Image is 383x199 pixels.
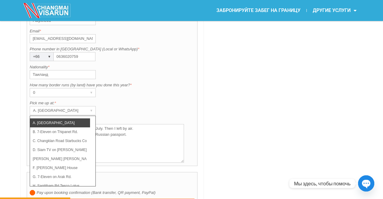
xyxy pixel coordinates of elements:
a: ДРУГИЕ УСЛУГИ [307,4,363,17]
li: D. Siam TV on [PERSON_NAME] Rd. [30,145,90,154]
li: B. 7-Eleven on Thipanet Rd. [30,127,90,136]
label: Phone number in [GEOGRAPHIC_DATA] (Local or WhatsApp) [30,46,195,52]
li: [PERSON_NAME] [PERSON_NAME] (Thapae) [30,154,90,163]
nav: Меню [191,4,363,17]
label: Email [30,28,195,34]
div: A. [GEOGRAPHIC_DATA] [30,106,84,115]
a: ЗАБРОНИРУЙТЕ ЗАБЕГ НА ГРАНИЦУ [210,4,306,17]
li: G. 7-Eleven on Arak Rd. [30,172,90,181]
font: ЗАБРОНИРУЙТЕ ЗАБЕГ НА ГРАНИЦУ [216,7,300,13]
li: H. Santitham Rd.Tesco Lotus [30,181,90,190]
div: +66 [30,52,42,61]
h4: Order [30,175,195,190]
li: F. [PERSON_NAME] House [30,163,90,172]
div: ▾ [87,88,95,97]
font: ДРУГИЕ УСЛУГИ [313,7,351,13]
label: Pick me up at: [30,100,195,106]
label: Additional request if any [30,118,195,124]
div: ▾ [87,106,95,115]
label: Nationality [30,64,195,70]
label: How many border runs (by land) have you done this year? [30,82,195,88]
label: Pay upon booking confirmation (Bank transfer, QR payment, PayPal) [30,190,195,196]
li: C. Changklan Road Starbucks Coffee [30,136,90,145]
li: A. [GEOGRAPHIC_DATA] [30,118,90,127]
div: ▾ [45,52,53,61]
div: 0 [30,88,84,97]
